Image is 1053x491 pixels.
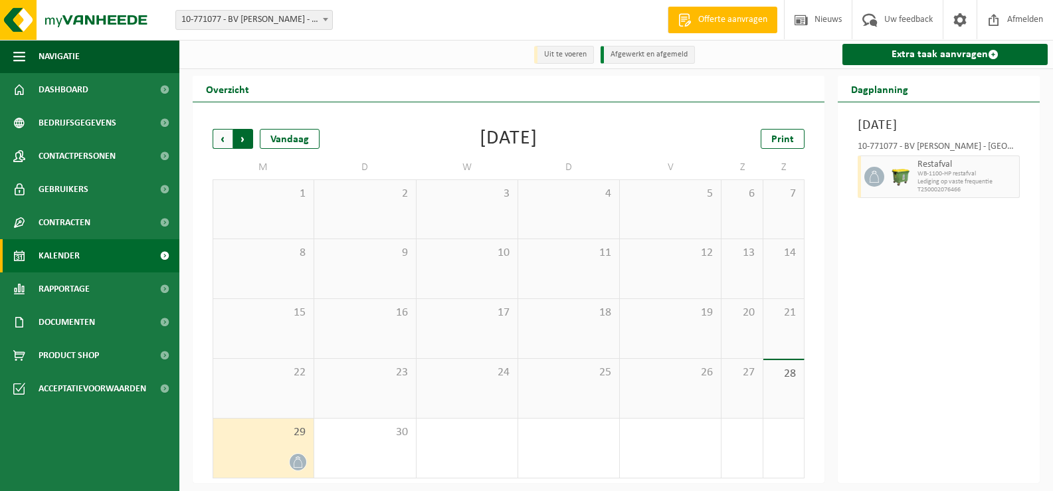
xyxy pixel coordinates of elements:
span: Navigatie [39,40,80,73]
span: 10-771077 - BV KOEN FEYS - AALST [175,10,333,30]
div: Vandaag [260,129,320,149]
span: 30 [321,425,409,440]
span: WB-1100-HP restafval [917,170,1016,178]
td: D [518,155,620,179]
span: 3 [423,187,511,201]
span: Vorige [213,129,233,149]
td: V [620,155,721,179]
span: 4 [525,187,613,201]
span: 2 [321,187,409,201]
h2: Overzicht [193,76,262,102]
span: Acceptatievoorwaarden [39,372,146,405]
span: Contactpersonen [39,140,116,173]
span: 1 [220,187,307,201]
span: 17 [423,306,511,320]
span: 14 [770,246,797,260]
span: 6 [728,187,755,201]
span: Bedrijfsgegevens [39,106,116,140]
span: Lediging op vaste frequentie [917,178,1016,186]
span: 21 [770,306,797,320]
span: 10 [423,246,511,260]
a: Extra taak aanvragen [842,44,1048,65]
a: Print [761,129,805,149]
td: Z [763,155,805,179]
span: Gebruikers [39,173,88,206]
div: [DATE] [480,129,537,149]
span: 13 [728,246,755,260]
h3: [DATE] [858,116,1020,136]
td: D [314,155,416,179]
span: Product Shop [39,339,99,372]
span: Volgende [233,129,253,149]
td: M [213,155,314,179]
span: 23 [321,365,409,380]
h2: Dagplanning [838,76,921,102]
span: 25 [525,365,613,380]
span: Dashboard [39,73,88,106]
span: Contracten [39,206,90,239]
span: 10-771077 - BV KOEN FEYS - AALST [176,11,332,29]
span: 5 [626,187,714,201]
span: Documenten [39,306,95,339]
span: 8 [220,246,307,260]
span: 7 [770,187,797,201]
a: Offerte aanvragen [668,7,777,33]
span: 26 [626,365,714,380]
span: 28 [770,367,797,381]
span: Rapportage [39,272,90,306]
span: 22 [220,365,307,380]
span: 18 [525,306,613,320]
span: 20 [728,306,755,320]
span: 24 [423,365,511,380]
li: Afgewerkt en afgemeld [601,46,695,64]
li: Uit te voeren [534,46,594,64]
span: 19 [626,306,714,320]
td: W [417,155,518,179]
span: Offerte aanvragen [695,13,771,27]
span: 27 [728,365,755,380]
img: WB-1100-HPE-GN-50 [891,167,911,187]
span: Kalender [39,239,80,272]
span: 15 [220,306,307,320]
span: 12 [626,246,714,260]
span: 9 [321,246,409,260]
div: 10-771077 - BV [PERSON_NAME] - [GEOGRAPHIC_DATA] [858,142,1020,155]
span: Restafval [917,159,1016,170]
span: 11 [525,246,613,260]
span: 29 [220,425,307,440]
span: 16 [321,306,409,320]
td: Z [721,155,763,179]
span: T250002076466 [917,186,1016,194]
span: Print [771,134,794,145]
